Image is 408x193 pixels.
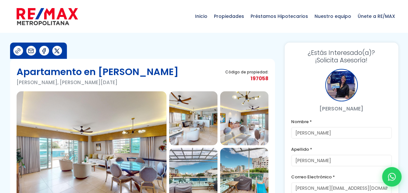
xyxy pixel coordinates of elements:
span: ¿Estás Interesado(a)? [291,49,392,57]
h3: ¡Solicita Asesoría! [291,49,392,64]
img: remax-metropolitana-logo [17,7,78,26]
span: 197058 [225,74,268,83]
img: Compartir [54,47,60,54]
h1: Apartamento en [PERSON_NAME] [17,65,179,78]
span: Únete a RE/MAX [354,6,398,26]
span: Nuestro equipo [311,6,354,26]
span: Código de propiedad: [225,70,268,74]
span: Préstamos Hipotecarios [247,6,311,26]
img: Compartir [41,47,47,54]
span: Inicio [192,6,211,26]
div: PATRICIA LEYBA [325,69,358,101]
p: [PERSON_NAME] [291,105,392,113]
label: Apellido * [291,145,392,153]
img: Apartamento en Evaristo Morales [220,91,268,145]
label: Correo Electrónico * [291,173,392,181]
p: [PERSON_NAME], [PERSON_NAME][DATE] [17,78,179,86]
label: Nombre * [291,118,392,126]
img: Compartir [15,47,21,54]
img: Compartir [28,47,34,54]
span: Propiedades [211,6,247,26]
img: Apartamento en Evaristo Morales [169,91,217,145]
